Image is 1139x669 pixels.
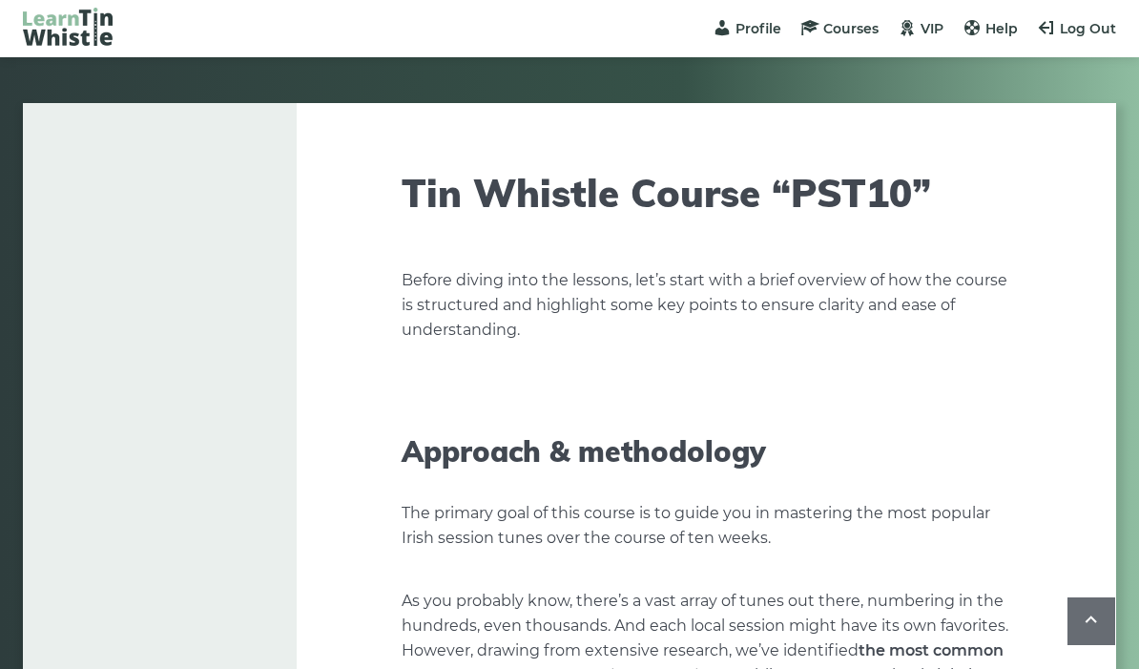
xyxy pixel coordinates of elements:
a: Help [963,20,1018,37]
h2: Approach & methodology [402,434,1010,469]
span: Courses [823,20,879,37]
span: Profile [735,20,781,37]
img: LearnTinWhistle.com [23,8,113,46]
a: Profile [713,20,781,37]
h1: Tin Whistle Course “PST10” [402,170,1010,216]
a: Log Out [1037,20,1116,37]
p: Before diving into the lessons, let’s start with a brief overview of how the course is structured... [402,268,1010,343]
a: VIP [898,20,943,37]
span: Log Out [1060,20,1116,37]
span: Help [985,20,1018,37]
a: Courses [800,20,879,37]
span: VIP [921,20,943,37]
p: The primary goal of this course is to guide you in mastering the most popular Irish session tunes... [402,501,1010,551]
